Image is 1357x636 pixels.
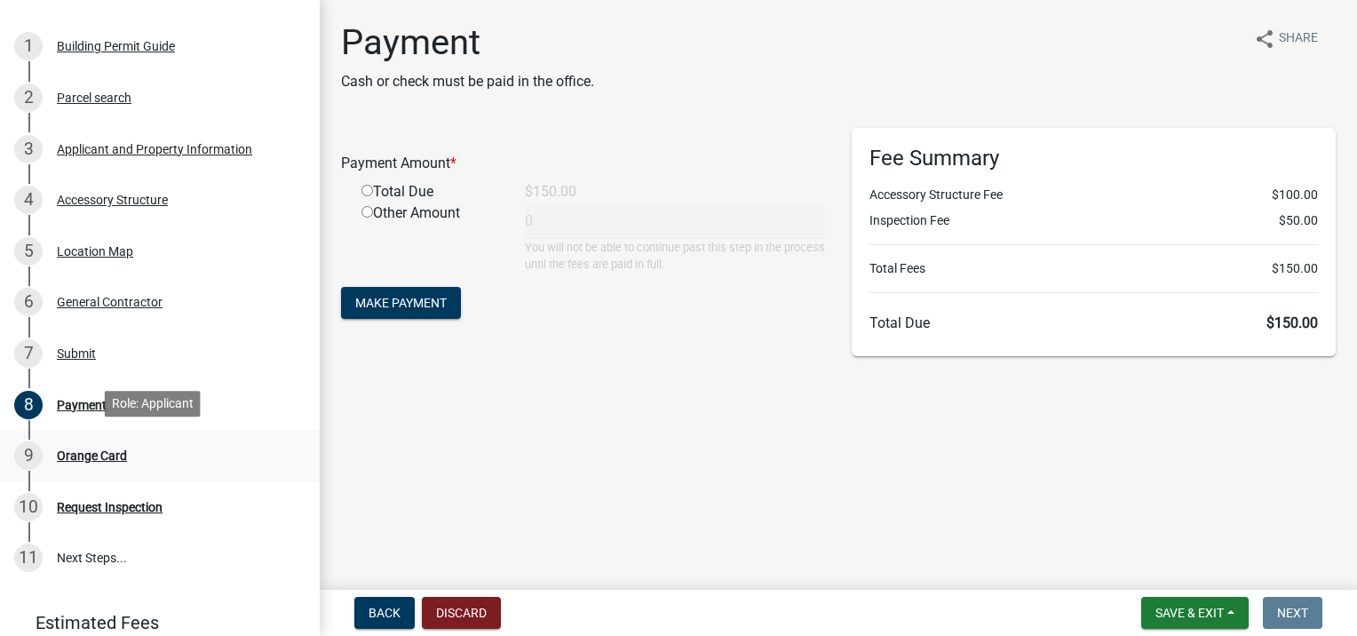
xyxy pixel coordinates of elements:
div: General Contractor [57,296,163,308]
h6: Total Due [869,314,1318,331]
div: Orange Card [57,449,127,462]
p: Cash or check must be paid in the office. [341,71,594,92]
button: Save & Exit [1141,597,1249,629]
span: Share [1279,28,1318,50]
h6: Fee Summary [869,146,1318,171]
div: 10 [14,493,43,521]
li: Inspection Fee [869,211,1318,230]
button: Discard [422,597,501,629]
span: Save & Exit [1155,606,1224,620]
div: Submit [57,347,96,360]
div: 6 [14,288,43,316]
button: shareShare [1240,21,1332,56]
div: Payment [57,399,107,411]
div: Location Map [57,245,133,258]
div: Total Due [348,181,512,203]
span: $150.00 [1266,314,1318,331]
span: Next [1277,606,1308,620]
div: 1 [14,32,43,60]
div: Parcel search [57,91,131,104]
li: Accessory Structure Fee [869,186,1318,204]
li: Total Fees [869,259,1318,278]
div: 7 [14,339,43,368]
h1: Payment [341,21,594,64]
div: 8 [14,391,43,419]
div: 3 [14,135,43,163]
div: Accessory Structure [57,194,168,206]
div: Building Permit Guide [57,40,175,52]
div: Payment Amount [328,153,838,174]
div: Request Inspection [57,501,163,513]
div: Role: Applicant [105,391,201,417]
span: Back [369,606,401,620]
div: 2 [14,83,43,112]
span: $100.00 [1272,186,1318,204]
div: 9 [14,441,43,470]
span: Make Payment [355,296,447,310]
button: Back [354,597,415,629]
div: 11 [14,544,43,572]
div: 5 [14,237,43,266]
button: Next [1263,597,1322,629]
div: Applicant and Property Information [57,143,252,155]
div: Other Amount [348,203,512,273]
button: Make Payment [341,287,461,319]
div: 4 [14,186,43,214]
span: $150.00 [1272,259,1318,278]
span: $50.00 [1279,211,1318,230]
i: share [1254,28,1275,50]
